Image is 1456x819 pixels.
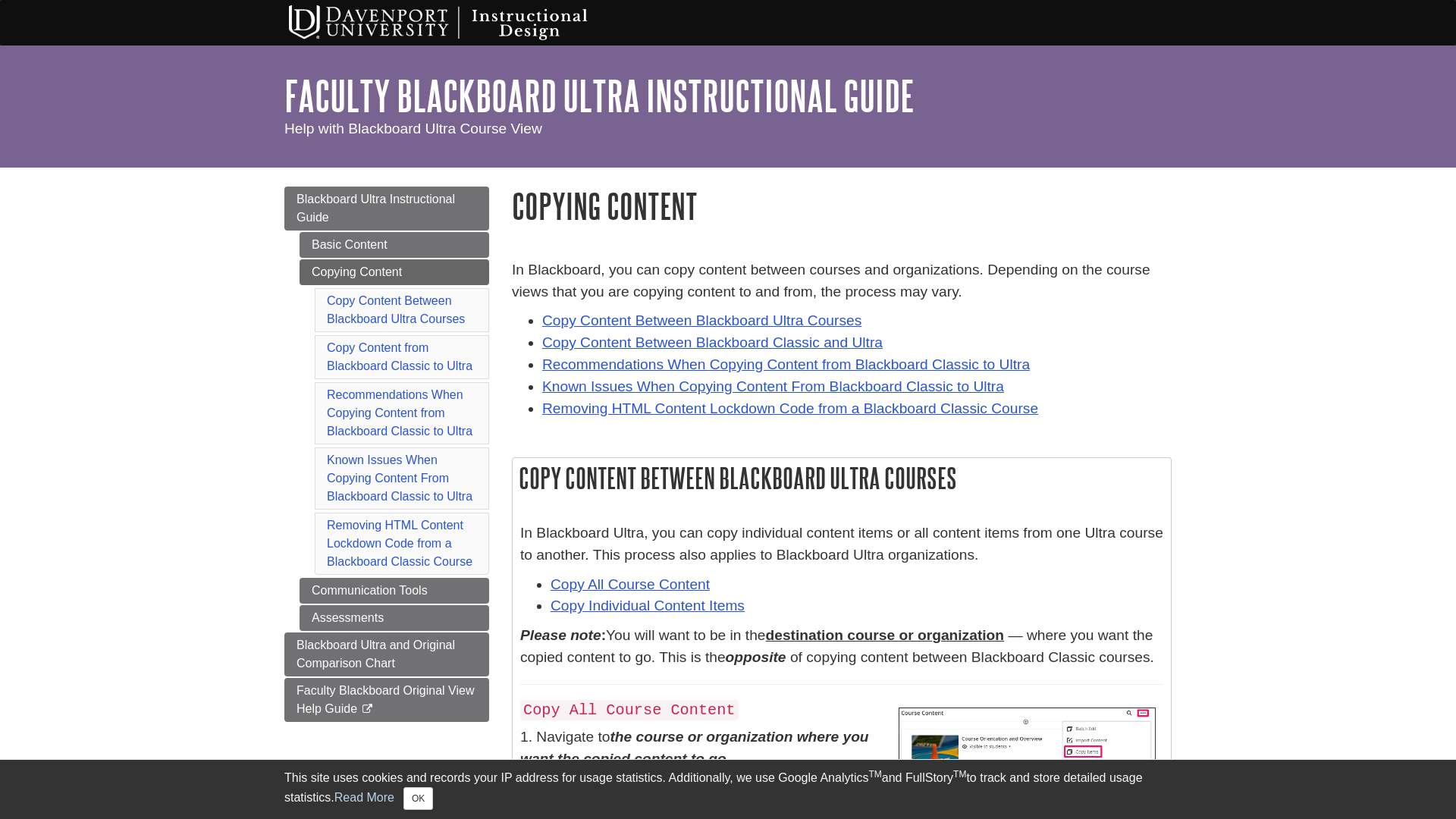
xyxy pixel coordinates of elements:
[542,334,883,350] a: Copy Content Between Blackboard Classic and Ultra
[520,726,1163,770] p: 1. Navigate to .
[297,639,455,670] span: Blackboard Ultra and Original Comparison Chart
[542,312,861,328] a: Copy Content Between Blackboard Ultra Courses
[542,400,1038,416] a: Removing HTML Content Lockdown Code from a Blackboard Classic Course
[327,519,472,568] a: Removing HTML Content Lockdown Code from a Blackboard Classic Course
[300,605,489,631] a: Assessments
[327,453,472,503] a: Known Issues When Copying Content From Blackboard Classic to Ultra
[551,576,710,592] a: Copy All Course Content
[726,649,786,665] strong: opposite
[300,259,489,285] a: Copying Content
[520,625,1163,669] p: You will want to be in the — where you want the copied content to go. This is the of copying cont...
[512,187,1172,225] h1: Copying Content
[512,259,1172,303] p: In Blackboard, you can copy content between courses and organizations. Depending on the course vi...
[513,458,1171,498] h2: Copy Content Between Blackboard Ultra Courses
[327,388,472,438] a: Recommendations When Copying Content from Blackboard Classic to Ultra
[300,578,489,604] a: Communication Tools
[327,294,465,325] a: Copy Content Between Blackboard Ultra Courses
[551,598,745,613] a: Copy Individual Content Items
[284,678,489,722] a: Faculty Blackboard Original View Help Guide
[284,72,915,119] a: Faculty Blackboard Ultra Instructional Guide
[334,791,394,804] a: Read More
[520,729,869,767] strong: the course or organization where you want the copied content to go
[284,187,489,722] div: Guide Page Menu
[520,700,739,720] code: Copy All Course Content
[284,121,542,136] span: Help with Blackboard Ultra Course View
[542,378,1004,394] a: Known Issues When Copying Content From Blackboard Classic to Ultra
[953,769,966,780] sup: TM
[520,627,601,643] em: Please note
[361,704,374,714] i: This link opens in a new window
[297,193,455,224] span: Blackboard Ultra Instructional Guide
[327,341,472,372] a: Copy Content from Blackboard Classic to Ultra
[284,769,1172,810] div: This site uses cookies and records your IP address for usage statistics. Additionally, we use Goo...
[277,4,641,42] img: Davenport University Instructional Design
[403,787,433,810] button: Close
[300,232,489,258] a: Basic Content
[520,522,1163,566] p: In Blackboard Ultra, you can copy individual content items or all content items from one Ultra co...
[284,632,489,676] a: Blackboard Ultra and Original Comparison Chart
[520,627,606,643] strong: :
[542,356,1030,372] a: Recommendations When Copying Content from Blackboard Classic to Ultra
[766,627,1005,643] u: destination course or organization
[284,187,489,231] a: Blackboard Ultra Instructional Guide
[868,769,881,780] sup: TM
[297,684,474,715] span: Faculty Blackboard Original View Help Guide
